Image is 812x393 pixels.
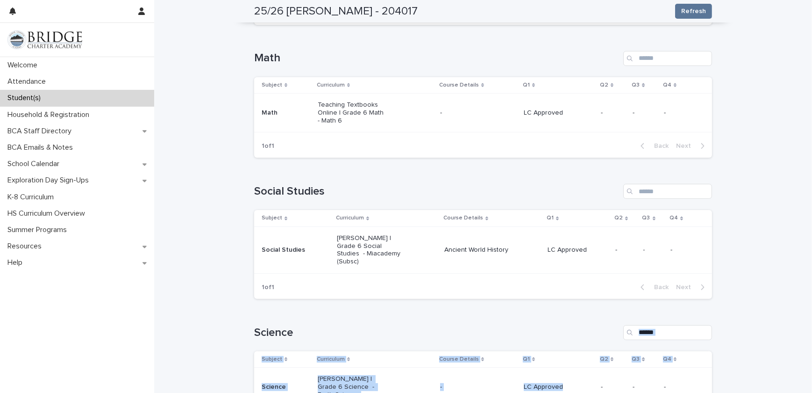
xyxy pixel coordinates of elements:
p: Q1 [523,354,530,364]
p: Q2 [600,80,608,90]
p: Q4 [663,80,671,90]
p: Attendance [4,77,53,86]
p: LC Approved [524,109,591,117]
h1: Science [254,326,620,340]
p: BCA Emails & Notes [4,143,80,152]
h1: Math [254,51,620,65]
button: Next [672,283,712,291]
p: Exploration Day Sign-Ups [4,176,96,185]
p: HS Curriculum Overview [4,209,93,218]
p: - [601,383,625,391]
p: Help [4,258,30,267]
p: Q4 [663,354,671,364]
p: Q1 [523,80,530,90]
p: - [633,109,656,117]
p: Welcome [4,61,45,70]
p: Math [262,109,310,117]
p: 1 of 1 [254,135,282,158]
p: Course Details [443,213,483,223]
p: Science [262,383,310,391]
p: School Calendar [4,160,67,168]
button: Next [672,142,712,150]
span: Back [648,143,669,149]
p: Subject [262,354,282,364]
p: Summer Programs [4,226,74,234]
h2: 25/26 [PERSON_NAME] - 204017 [254,5,418,18]
span: Back [648,284,669,291]
button: Back [633,283,672,291]
p: 1 of 1 [254,276,282,299]
p: Curriculum [317,80,345,90]
button: Refresh [675,4,712,19]
p: BCA Staff Directory [4,127,79,136]
p: Subject [262,213,282,223]
p: - [664,383,697,391]
p: Curriculum [317,354,345,364]
p: K-8 Curriculum [4,193,61,202]
p: Q3 [642,213,650,223]
p: Ancient World History [444,246,540,254]
input: Search [623,325,712,340]
tr: MathTeaching Textbooks Online | Grade 6 Math - Math 6-LC Approved--- [254,93,712,132]
p: Q3 [632,354,640,364]
p: - [601,109,625,117]
span: Refresh [681,7,706,16]
p: - [670,246,697,254]
p: Social Studies [262,246,328,254]
p: Subject [262,80,282,90]
p: Resources [4,242,49,251]
button: Back [633,142,672,150]
p: - [664,109,697,117]
img: V1C1m3IdTEidaUdm9Hs0 [7,30,82,49]
p: Course Details [439,354,479,364]
p: - [643,246,663,254]
input: Search [623,184,712,199]
p: Q2 [614,213,623,223]
p: - [633,383,656,391]
p: LC Approved [524,383,591,391]
span: Next [676,143,697,149]
p: - [615,246,636,254]
p: Q3 [632,80,640,90]
input: Search [623,51,712,66]
p: Course Details [439,80,479,90]
p: Household & Registration [4,110,97,119]
p: LC Approved [548,246,608,254]
p: Teaching Textbooks Online | Grade 6 Math - Math 6 [318,101,385,124]
p: - [440,383,516,391]
p: Curriculum [336,213,364,223]
p: - [440,109,516,117]
h1: Social Studies [254,185,620,198]
p: Q4 [670,213,678,223]
p: Student(s) [4,94,48,102]
p: [PERSON_NAME] | Grade 6 Social Studies - Miacademy (Subsc) [337,234,404,266]
tr: Social Studies[PERSON_NAME] | Grade 6 Social Studies - Miacademy (Subsc)Ancient World HistoryLC A... [254,226,712,273]
p: Q2 [600,354,608,364]
p: Q1 [547,213,554,223]
span: Next [676,284,697,291]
